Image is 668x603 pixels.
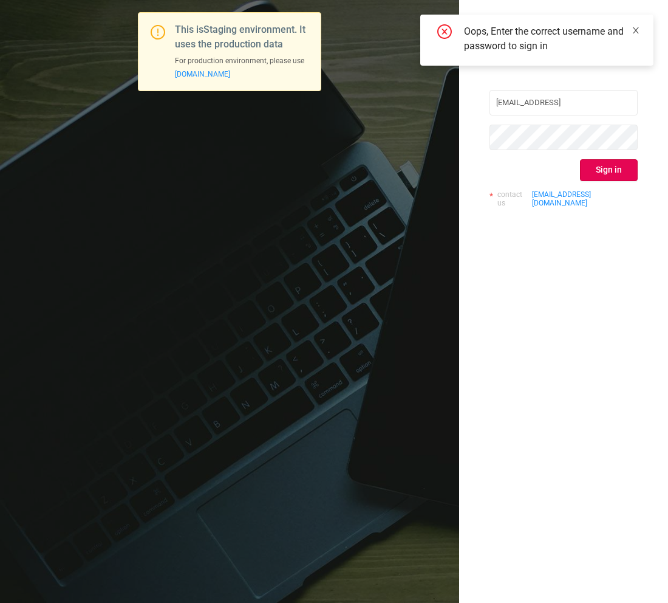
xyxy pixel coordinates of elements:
[532,190,638,208] a: [EMAIL_ADDRESS][DOMAIN_NAME]
[175,24,305,50] span: This is Staging environment. It uses the production data
[497,190,530,208] span: contact us
[175,57,304,78] span: For production environment, please use
[151,25,165,40] i: icon: exclamation-circle
[464,24,639,53] div: Oops, Enter the correct username and password to sign in
[580,159,638,181] button: Sign in
[632,26,640,35] i: icon: close
[175,70,230,78] a: [DOMAIN_NAME]
[489,90,638,115] input: Username
[437,24,452,41] i: icon: close-circle-o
